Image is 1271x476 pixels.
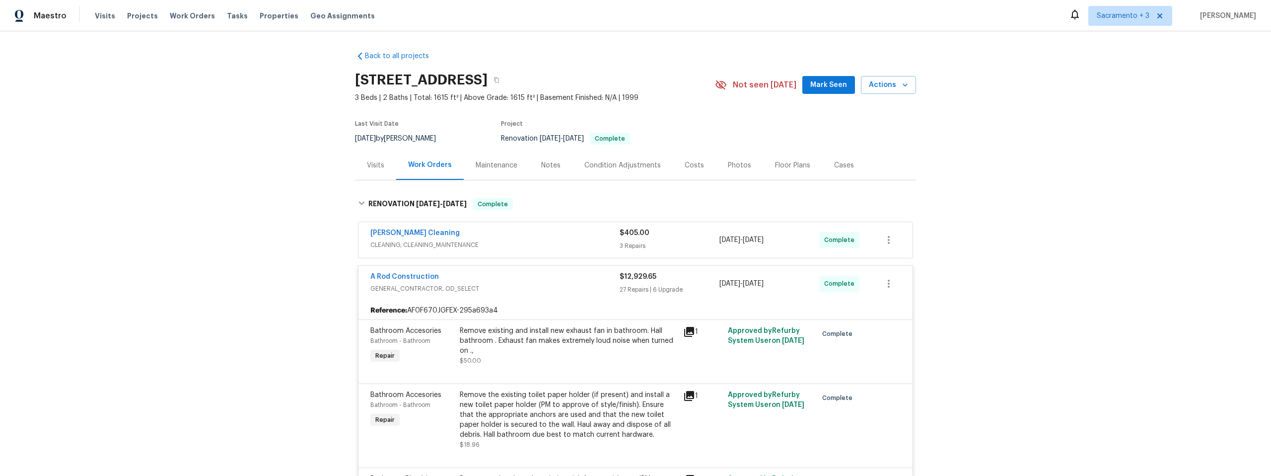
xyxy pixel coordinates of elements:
[775,160,810,170] div: Floor Plans
[170,11,215,21] span: Work Orders
[443,200,467,207] span: [DATE]
[370,327,441,334] span: Bathroom Accesories
[488,71,505,89] button: Copy Address
[476,160,517,170] div: Maintenance
[802,76,855,94] button: Mark Seen
[540,135,561,142] span: [DATE]
[541,160,561,170] div: Notes
[728,392,804,408] span: Approved by Refurby System User on
[719,279,764,289] span: -
[810,79,847,91] span: Mark Seen
[824,235,858,245] span: Complete
[685,160,704,170] div: Costs
[501,121,523,127] span: Project
[743,237,764,243] span: [DATE]
[824,279,858,289] span: Complete
[822,393,856,403] span: Complete
[355,188,916,220] div: RENOVATION [DATE]-[DATE]Complete
[355,51,450,61] a: Back to all projects
[474,199,512,209] span: Complete
[728,160,751,170] div: Photos
[719,237,740,243] span: [DATE]
[370,402,430,408] span: Bathroom - Bathroom
[1196,11,1256,21] span: [PERSON_NAME]
[95,11,115,21] span: Visits
[227,12,248,19] span: Tasks
[782,337,804,344] span: [DATE]
[370,306,407,316] b: Reference:
[869,79,908,91] span: Actions
[127,11,158,21] span: Projects
[416,200,440,207] span: [DATE]
[834,160,854,170] div: Cases
[591,136,629,142] span: Complete
[1097,11,1149,21] span: Sacramento + 3
[719,235,764,245] span: -
[540,135,584,142] span: -
[408,160,452,170] div: Work Orders
[355,133,448,145] div: by [PERSON_NAME]
[782,401,804,408] span: [DATE]
[370,338,430,344] span: Bathroom - Bathroom
[861,76,916,94] button: Actions
[416,200,467,207] span: -
[367,160,384,170] div: Visits
[563,135,584,142] span: [DATE]
[683,326,722,338] div: 1
[719,280,740,287] span: [DATE]
[371,415,399,425] span: Repair
[460,358,481,364] span: $50.00
[371,351,399,361] span: Repair
[355,75,488,85] h2: [STREET_ADDRESS]
[358,302,913,319] div: AF0F670JGFEX-295a693a4
[822,329,856,339] span: Complete
[620,241,719,251] div: 3 Repairs
[460,326,677,356] div: Remove existing and install new exhaust fan in bathroom. Hall bathroom . Exhaust fan makes extrem...
[368,198,467,210] h6: RENOVATION
[620,273,656,280] span: $12,929.65
[370,392,441,398] span: Bathroom Accesories
[743,280,764,287] span: [DATE]
[355,135,376,142] span: [DATE]
[370,230,460,237] a: [PERSON_NAME] Cleaning
[683,390,722,402] div: 1
[620,285,719,295] div: 27 Repairs | 6 Upgrade
[355,121,399,127] span: Last Visit Date
[584,160,661,170] div: Condition Adjustments
[733,80,796,90] span: Not seen [DATE]
[355,93,715,103] span: 3 Beds | 2 Baths | Total: 1615 ft² | Above Grade: 1615 ft² | Basement Finished: N/A | 1999
[260,11,298,21] span: Properties
[370,240,620,250] span: CLEANING, CLEANING_MAINTENANCE
[370,284,620,294] span: GENERAL_CONTRACTOR, OD_SELECT
[501,135,630,142] span: Renovation
[460,442,480,448] span: $18.96
[460,390,677,440] div: Remove the existing toilet paper holder (if present) and install a new toilet paper holder (PM to...
[370,273,439,280] a: A Rod Construction
[34,11,67,21] span: Maestro
[620,230,649,237] span: $405.00
[310,11,375,21] span: Geo Assignments
[728,327,804,344] span: Approved by Refurby System User on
